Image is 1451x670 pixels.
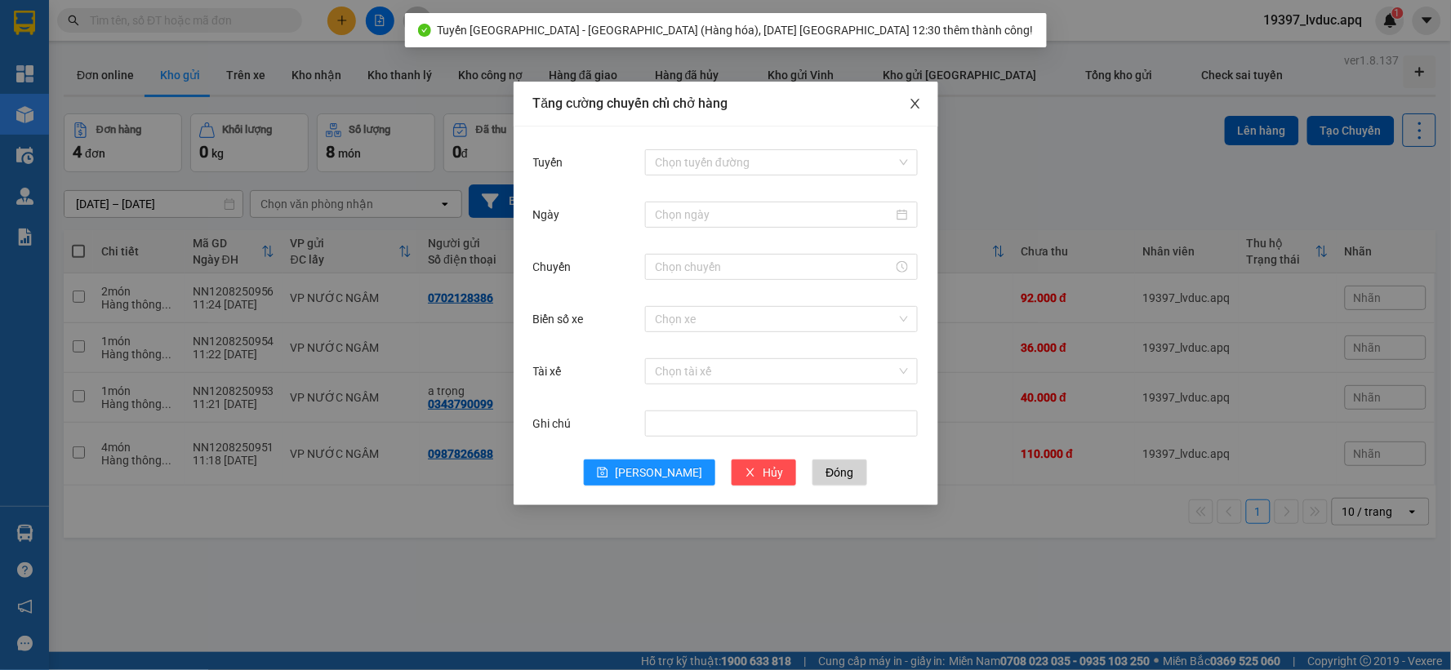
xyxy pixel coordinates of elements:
[745,467,756,480] span: close
[732,459,796,486] button: closeHủy
[812,459,866,486] button: Đóng
[655,359,897,384] input: Tài xế
[533,208,568,221] label: Ngày
[533,417,580,430] label: Ghi chú
[655,307,897,331] input: Biển số xe
[892,82,938,127] button: Close
[438,24,1034,37] span: Tuyến [GEOGRAPHIC_DATA] - [GEOGRAPHIC_DATA] (Hàng hóa), [DATE] [GEOGRAPHIC_DATA] 12:30 thêm thành...
[763,464,783,481] span: Hủy
[615,464,702,481] span: [PERSON_NAME]
[418,24,431,37] span: check-circle
[584,459,715,486] button: save[PERSON_NAME]
[655,206,893,224] input: Ngày
[909,97,922,110] span: close
[597,467,608,480] span: save
[645,410,918,437] input: Ghi chú
[655,258,893,276] input: Chuyến
[533,365,570,378] label: Tài xế
[826,464,853,481] span: Đóng
[533,313,592,326] label: Biển số xe
[533,156,572,169] label: Tuyến
[533,95,919,113] div: Tăng cường chuyến chỉ chở hàng
[533,260,580,273] label: Chuyến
